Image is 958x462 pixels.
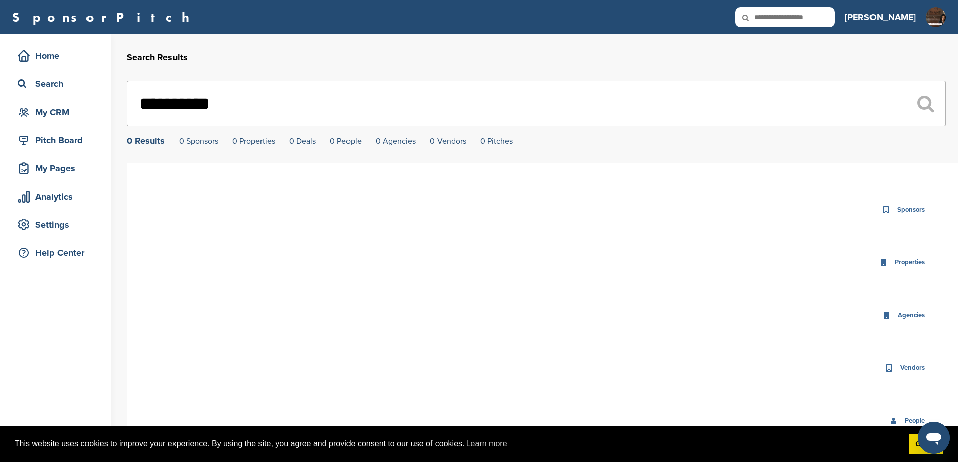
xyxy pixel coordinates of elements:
[15,216,101,234] div: Settings
[289,136,316,146] a: 0 Deals
[179,136,218,146] a: 0 Sponsors
[909,434,943,454] a: dismiss cookie message
[15,436,901,451] span: This website uses cookies to improve your experience. By using the site, you agree and provide co...
[10,44,101,67] a: Home
[15,75,101,93] div: Search
[892,257,927,268] div: Properties
[12,11,196,24] a: SponsorPitch
[10,213,101,236] a: Settings
[127,51,946,64] h2: Search Results
[898,362,927,374] div: Vendors
[845,10,916,24] h3: [PERSON_NAME]
[918,422,950,454] iframe: Button to launch messaging window
[430,136,466,146] a: 0 Vendors
[480,136,513,146] a: 0 Pitches
[15,47,101,65] div: Home
[330,136,362,146] a: 0 People
[902,415,927,427] div: People
[895,204,927,216] div: Sponsors
[10,129,101,152] a: Pitch Board
[465,436,509,451] a: learn more about cookies
[926,7,946,27] img: Oleander ds
[376,136,416,146] a: 0 Agencies
[15,103,101,121] div: My CRM
[15,244,101,262] div: Help Center
[127,136,165,145] div: 0 Results
[15,159,101,177] div: My Pages
[232,136,275,146] a: 0 Properties
[15,188,101,206] div: Analytics
[10,157,101,180] a: My Pages
[845,6,916,28] a: [PERSON_NAME]
[895,310,927,321] div: Agencies
[10,72,101,96] a: Search
[10,101,101,124] a: My CRM
[15,131,101,149] div: Pitch Board
[10,185,101,208] a: Analytics
[10,241,101,264] a: Help Center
